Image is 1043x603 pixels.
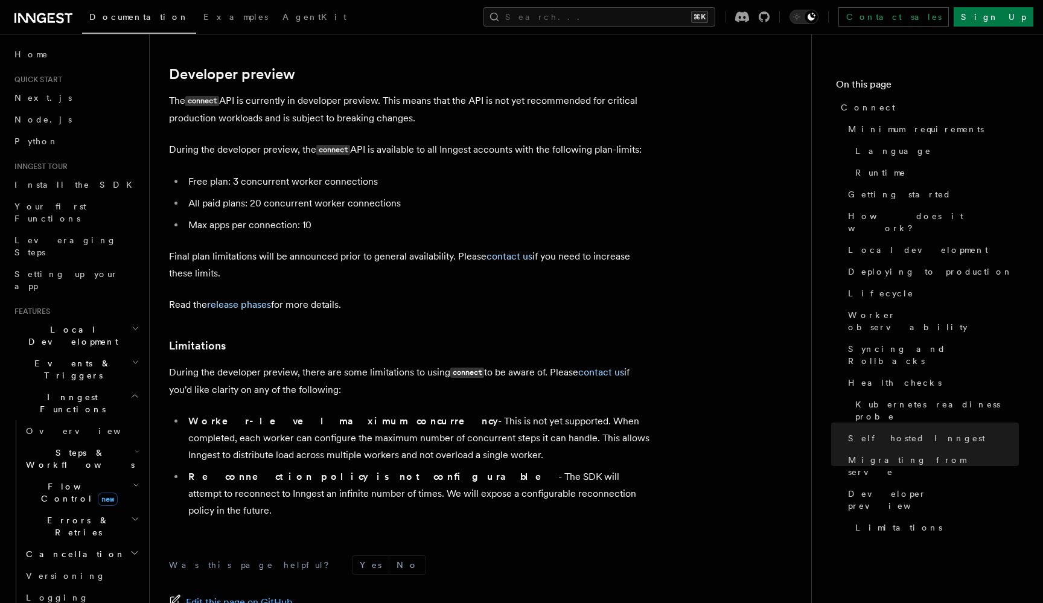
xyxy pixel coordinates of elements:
[10,324,132,348] span: Local Development
[848,454,1019,478] span: Migrating from serve
[14,115,72,124] span: Node.js
[855,398,1019,423] span: Kubernetes readiness probe
[21,543,142,565] button: Cancellation
[82,4,196,34] a: Documentation
[275,4,354,33] a: AgentKit
[483,7,715,27] button: Search...⌘K
[185,413,652,464] li: - This is not yet supported. When completed, each worker can configure the maximum number of conc...
[10,386,142,420] button: Inngest Functions
[848,244,988,256] span: Local development
[10,174,142,196] a: Install the SDK
[10,307,50,316] span: Features
[450,368,484,378] code: connect
[389,556,426,574] button: No
[207,299,271,310] a: release phases
[855,522,942,534] span: Limitations
[188,471,558,482] strong: Reconnection policy is not configurable
[352,556,389,574] button: Yes
[836,97,1019,118] a: Connect
[850,162,1019,183] a: Runtime
[26,426,150,436] span: Overview
[850,140,1019,162] a: Language
[850,394,1019,427] a: Kubernetes readiness probe
[98,493,118,506] span: new
[21,565,142,587] a: Versioning
[169,559,337,571] p: Was this page helpful?
[843,205,1019,239] a: How does it work?
[21,480,133,505] span: Flow Control
[578,366,624,378] a: contact us
[10,130,142,152] a: Python
[848,343,1019,367] span: Syncing and Rollbacks
[10,109,142,130] a: Node.js
[169,248,652,282] p: Final plan limitations will be announced prior to general availability. Please if you need to inc...
[282,12,346,22] span: AgentKit
[848,266,1013,278] span: Deploying to production
[26,593,89,602] span: Logging
[10,75,62,85] span: Quick start
[843,282,1019,304] a: Lifecycle
[843,183,1019,205] a: Getting started
[169,66,295,83] a: Developer preview
[10,357,132,381] span: Events & Triggers
[21,442,142,476] button: Steps & Workflows
[188,415,498,427] strong: Worker-level maximum concurrency
[21,447,135,471] span: Steps & Workflows
[10,319,142,353] button: Local Development
[848,188,951,200] span: Getting started
[21,548,126,560] span: Cancellation
[169,141,652,159] p: During the developer preview, the API is available to all Inngest accounts with the following pla...
[169,296,652,313] p: Read the for more details.
[185,217,652,234] li: Max apps per connection: 10
[185,96,219,106] code: connect
[10,87,142,109] a: Next.js
[855,167,906,179] span: Runtime
[21,514,131,538] span: Errors & Retries
[10,43,142,65] a: Home
[10,391,130,415] span: Inngest Functions
[14,235,116,257] span: Leveraging Steps
[789,10,818,24] button: Toggle dark mode
[691,11,708,23] kbd: ⌘K
[203,12,268,22] span: Examples
[486,250,532,262] a: contact us
[26,571,106,581] span: Versioning
[848,123,984,135] span: Minimum requirements
[10,229,142,263] a: Leveraging Steps
[169,92,652,127] p: The API is currently in developer preview. This means that the API is not yet recommended for cri...
[848,287,914,299] span: Lifecycle
[196,4,275,33] a: Examples
[169,337,226,354] a: Limitations
[848,488,1019,512] span: Developer preview
[850,517,1019,538] a: Limitations
[841,101,895,113] span: Connect
[843,261,1019,282] a: Deploying to production
[843,338,1019,372] a: Syncing and Rollbacks
[21,509,142,543] button: Errors & Retries
[843,239,1019,261] a: Local development
[10,353,142,386] button: Events & Triggers
[10,196,142,229] a: Your first Functions
[14,48,48,60] span: Home
[848,432,985,444] span: Self hosted Inngest
[185,468,652,519] li: - The SDK will attempt to reconnect to Inngest an infinite number of times. We will expose a conf...
[10,162,68,171] span: Inngest tour
[14,202,86,223] span: Your first Functions
[14,180,139,190] span: Install the SDK
[14,93,72,103] span: Next.js
[848,210,1019,234] span: How does it work?
[21,476,142,509] button: Flow Controlnew
[316,145,350,155] code: connect
[843,118,1019,140] a: Minimum requirements
[843,372,1019,394] a: Health checks
[843,304,1019,338] a: Worker observability
[848,377,942,389] span: Health checks
[14,136,59,146] span: Python
[843,449,1019,483] a: Migrating from serve
[838,7,949,27] a: Contact sales
[843,483,1019,517] a: Developer preview
[169,364,652,398] p: During the developer preview, there are some limitations to using to be aware of. Please if you'd...
[848,309,1019,333] span: Worker observability
[10,263,142,297] a: Setting up your app
[21,420,142,442] a: Overview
